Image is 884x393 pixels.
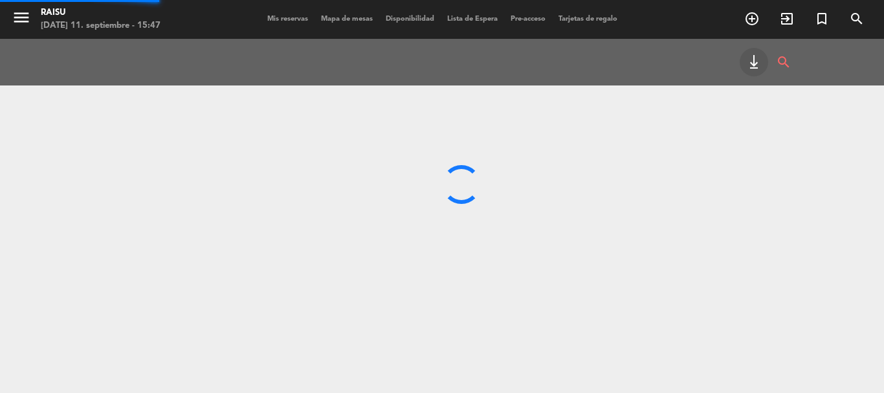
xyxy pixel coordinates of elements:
span: Mapa de mesas [315,16,379,23]
div: [DATE] 11. septiembre - 15:47 [41,19,160,32]
i: turned_in_not [814,11,830,27]
span: Tarjetas de regalo [552,16,624,23]
span: Lista de Espera [441,16,504,23]
i: search [776,48,791,76]
i: menu [12,8,31,27]
i: keyboard_tab [746,54,762,70]
div: Raisu [41,6,160,19]
i: add_circle_outline [744,11,760,27]
i: exit_to_app [779,11,795,27]
span: Disponibilidad [379,16,441,23]
span: Pre-acceso [504,16,552,23]
button: menu [12,8,31,32]
i: search [849,11,865,27]
span: Mis reservas [261,16,315,23]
